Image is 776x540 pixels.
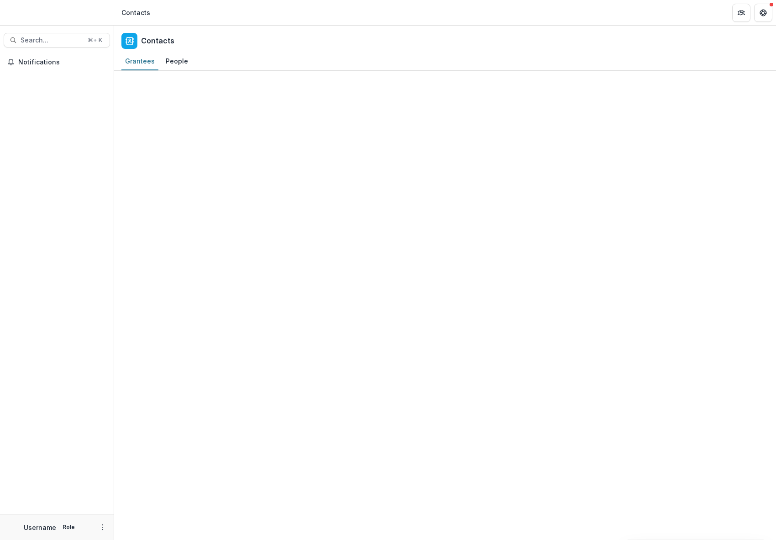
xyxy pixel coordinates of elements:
[121,54,158,68] div: Grantees
[21,37,82,44] span: Search...
[121,8,150,17] div: Contacts
[732,4,750,22] button: Partners
[162,54,192,68] div: People
[4,55,110,69] button: Notifications
[162,53,192,70] a: People
[86,35,104,45] div: ⌘ + K
[97,522,108,533] button: More
[118,6,154,19] nav: breadcrumb
[4,33,110,48] button: Search...
[121,53,158,70] a: Grantees
[24,523,56,532] p: Username
[141,37,174,45] h2: Contacts
[60,523,78,531] p: Role
[18,58,106,66] span: Notifications
[754,4,772,22] button: Get Help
